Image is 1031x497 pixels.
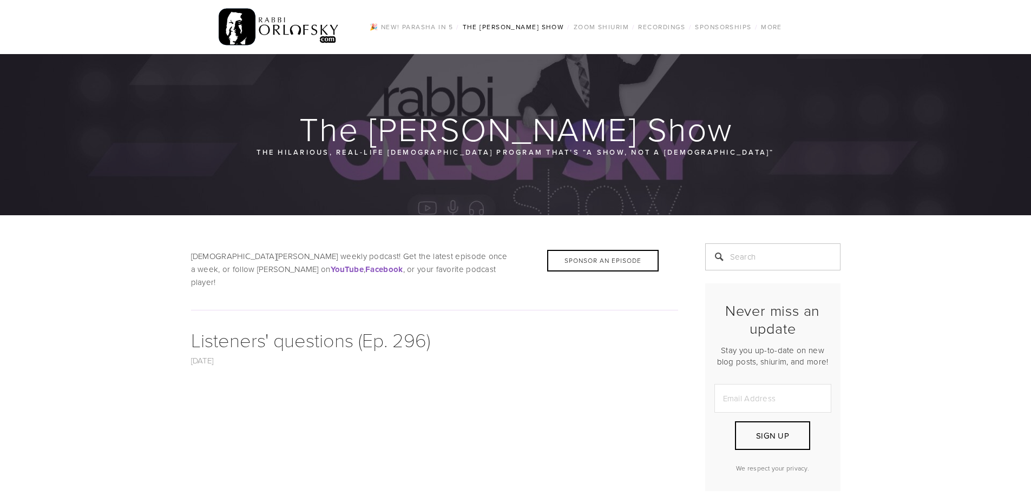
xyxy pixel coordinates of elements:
[714,463,831,473] p: We respect your privacy.
[570,20,632,34] a: Zoom Shiurim
[689,22,692,31] span: /
[365,263,403,275] a: Facebook
[735,421,810,450] button: Sign Up
[191,355,214,366] a: [DATE]
[567,22,570,31] span: /
[635,20,688,34] a: Recordings
[705,243,840,270] input: Search
[456,22,459,31] span: /
[331,263,364,275] a: YouTube
[219,6,339,48] img: RabbiOrlofsky.com
[758,20,785,34] a: More
[714,344,831,367] p: Stay you up-to-date on new blog posts, shiurim, and more!
[256,146,776,158] p: The hilarious, real-life [DEMOGRAPHIC_DATA] program that’s “a show, not a [DEMOGRAPHIC_DATA]“
[191,326,430,353] a: Listeners' questions (Ep. 296)
[366,20,456,34] a: 🎉 NEW! Parasha in 5
[191,250,678,289] p: [DEMOGRAPHIC_DATA][PERSON_NAME] weekly podcast! Get the latest episode once a week, or follow [PE...
[547,250,659,271] div: Sponsor an Episode
[714,384,831,413] input: Email Address
[756,430,789,441] span: Sign Up
[692,20,754,34] a: Sponsorships
[714,302,831,337] h2: Never miss an update
[191,111,842,146] h1: The [PERSON_NAME] Show
[459,20,568,34] a: The [PERSON_NAME] Show
[755,22,758,31] span: /
[632,22,635,31] span: /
